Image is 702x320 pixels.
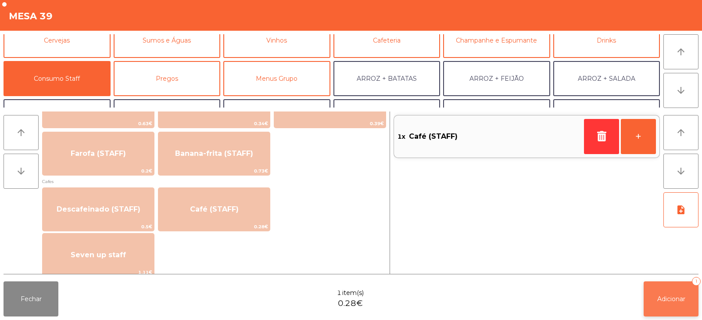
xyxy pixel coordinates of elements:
[4,115,39,150] button: arrow_upward
[553,23,660,58] button: Drinks
[114,23,221,58] button: Sumos e Águas
[223,23,330,58] button: Vinhos
[621,119,656,154] button: +
[114,61,221,96] button: Pregos
[158,223,270,231] span: 0.28€
[342,288,364,298] span: item(s)
[43,223,154,231] span: 0.5€
[158,119,270,128] span: 0.34€
[71,251,126,259] span: Seven up staff
[274,119,386,128] span: 0.39€
[409,130,458,143] span: Café (STAFF)
[663,154,698,189] button: arrow_downward
[16,166,26,176] i: arrow_downward
[114,99,221,134] button: BATATA + FEIJÃO
[57,205,140,213] span: Descafeinado (STAFF)
[333,61,441,96] button: ARROZ + BATATAS
[553,61,660,96] button: ARROZ + SALADA
[4,23,111,58] button: Cervejas
[443,99,550,134] button: FEIJÃO + SALADA
[338,298,363,309] span: 0.28€
[223,61,330,96] button: Menus Grupo
[190,205,239,213] span: Café (STAFF)
[443,61,550,96] button: ARROZ + FEIJÃO
[676,205,686,215] i: note_add
[42,177,386,186] span: Cafes
[676,166,686,176] i: arrow_downward
[398,130,405,143] span: 1x
[16,127,26,138] i: arrow_upward
[443,23,550,58] button: Champanhe e Espumante
[692,277,701,286] div: 1
[333,99,441,134] button: BATATA + BATATA
[158,167,270,175] span: 0.73€
[676,127,686,138] i: arrow_upward
[333,23,441,58] button: Cafeteria
[676,47,686,57] i: arrow_upward
[43,167,154,175] span: 0.2€
[337,288,341,298] span: 1
[43,268,154,277] span: 1.11€
[676,85,686,96] i: arrow_downward
[4,154,39,189] button: arrow_downward
[644,281,698,316] button: Adicionar1
[223,99,330,134] button: BATATA + SALADA
[43,119,154,128] span: 0.63€
[657,295,685,303] span: Adicionar
[9,10,53,23] h4: Mesa 39
[663,192,698,227] button: note_add
[553,99,660,134] button: FEIJÃO + FEIJÃO
[175,149,253,158] span: Banana-frita (STAFF)
[663,73,698,108] button: arrow_downward
[4,281,58,316] button: Fechar
[663,34,698,69] button: arrow_upward
[4,61,111,96] button: Consumo Staff
[4,99,111,134] button: ARROZ + ARROZ
[71,149,126,158] span: Farofa (STAFF)
[663,115,698,150] button: arrow_upward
